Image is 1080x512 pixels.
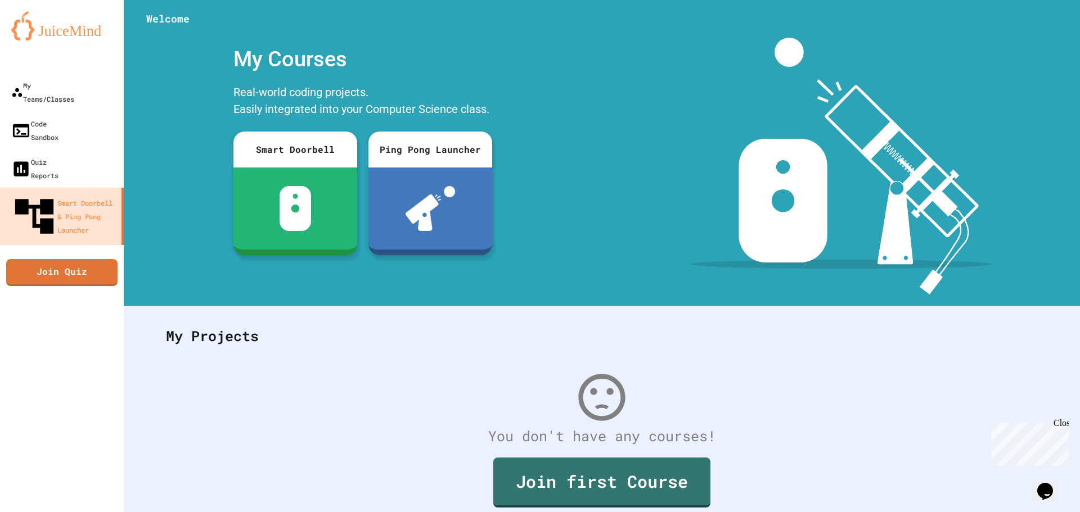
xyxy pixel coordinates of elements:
div: Code Sandbox [11,117,58,144]
iframe: chat widget [987,418,1069,466]
div: Chat with us now!Close [4,4,78,71]
img: banner-image-my-projects.png [690,38,992,294]
img: logo-orange.svg [11,11,112,40]
div: Ping Pong Launcher [368,132,492,167]
img: ppl-with-ball.png [406,186,456,231]
div: Real-world coding projects. Easily integrated into your Computer Science class. [228,81,498,123]
div: Quiz Reports [11,155,58,182]
div: Smart Doorbell [233,132,357,167]
div: Smart Doorbell & Ping Pong Launcher [11,193,117,239]
a: Join Quiz [6,259,118,286]
iframe: chat widget [1033,467,1069,501]
div: My Teams/Classes [11,79,74,106]
div: You don't have any courses! [155,425,1049,447]
img: sdb-white.svg [280,186,312,231]
div: My Courses [228,38,498,81]
div: My Projects [155,314,1049,358]
a: Join first Course [493,457,710,508]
